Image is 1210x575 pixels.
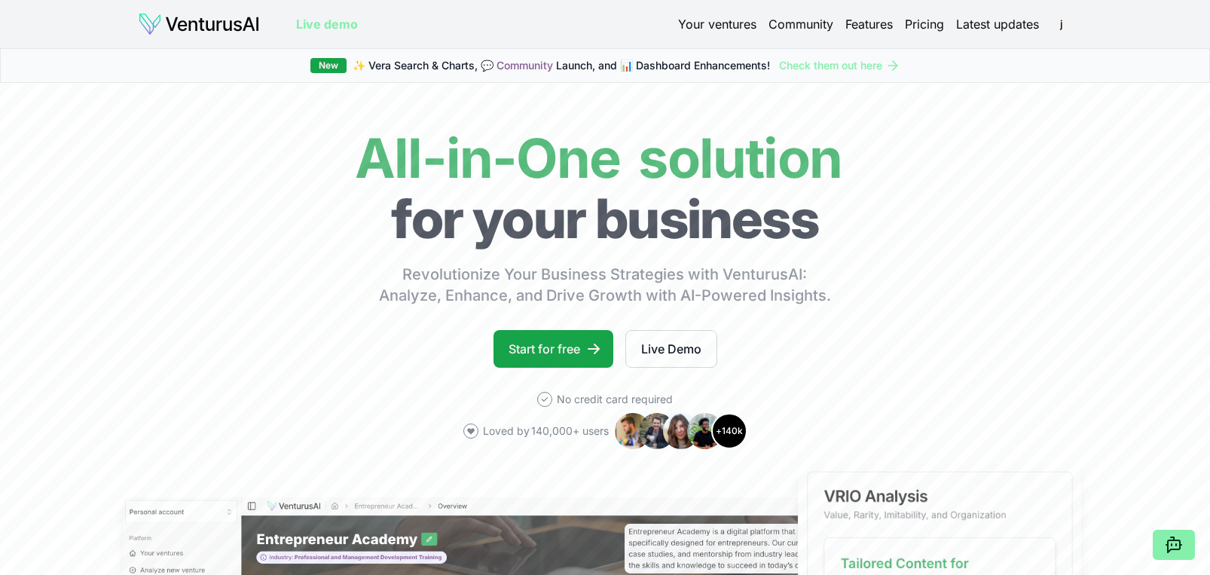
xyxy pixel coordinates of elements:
[663,413,699,449] img: Avatar 3
[1050,12,1074,36] span: j
[845,17,893,31] a: Features
[310,58,347,73] div: New
[493,330,613,368] a: Start for free
[497,59,553,72] a: Community
[678,17,756,31] a: Your ventures
[138,12,260,36] img: logo
[615,413,651,449] img: Avatar 1
[639,413,675,449] img: Avatar 2
[625,330,717,368] a: Live Demo
[768,17,833,31] a: Community
[905,17,944,31] a: Pricing
[353,58,770,73] span: ✨ Vera Search & Charts, 💬 Launch, and 📊 Dashboard Enhancements!
[956,17,1039,31] a: Latest updates
[687,413,723,449] img: Avatar 4
[1051,14,1072,35] button: j
[779,58,900,73] a: Check them out here
[296,15,358,33] a: Live demo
